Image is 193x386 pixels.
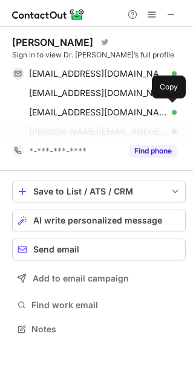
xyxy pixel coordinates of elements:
[29,88,168,98] span: [EMAIL_ADDRESS][DOMAIN_NAME]
[31,300,181,310] span: Find work email
[33,245,79,254] span: Send email
[12,50,186,60] div: Sign in to view Dr. [PERSON_NAME]’s full profile
[12,7,85,22] img: ContactOut v5.3.10
[29,126,168,137] span: [PERSON_NAME][EMAIL_ADDRESS][DOMAIN_NAME]
[129,145,177,157] button: Reveal Button
[31,324,181,335] span: Notes
[12,268,186,289] button: Add to email campaign
[12,239,186,260] button: Send email
[29,68,168,79] span: [EMAIL_ADDRESS][DOMAIN_NAME]
[12,321,186,338] button: Notes
[33,216,162,225] span: AI write personalized message
[12,297,186,314] button: Find work email
[29,107,168,118] span: [EMAIL_ADDRESS][DOMAIN_NAME]
[12,181,186,202] button: save-profile-one-click
[12,36,93,48] div: [PERSON_NAME]
[33,274,129,283] span: Add to email campaign
[12,210,186,231] button: AI write personalized message
[33,187,165,196] div: Save to List / ATS / CRM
